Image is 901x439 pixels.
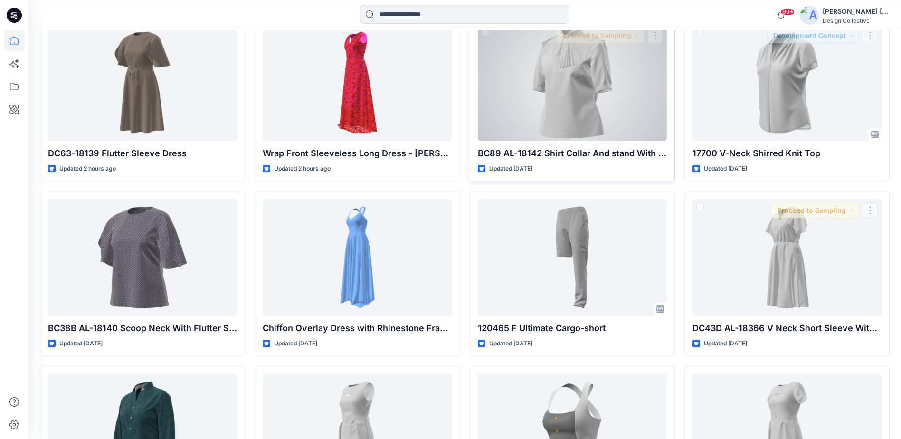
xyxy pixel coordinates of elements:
p: 120465 F Ultimate Cargo-short [478,322,667,335]
p: Chiffon Overlay Dress with Rhinestone Frame - [PERSON_NAME] [263,322,452,335]
a: DC43D AL-18366 V Neck Short Sleeve With Elastic Waist [692,199,882,315]
img: avatar [800,6,819,25]
p: Updated [DATE] [489,164,532,174]
a: 120465 F Ultimate Cargo-short [478,199,667,315]
p: Updated [DATE] [274,339,317,349]
p: DC63-18139 Flutter Sleeve Dress [48,147,237,160]
p: Updated [DATE] [704,339,747,349]
div: Design Collective [823,17,889,24]
p: BC89 AL-18142 Shirt Collar And stand With Double Layer Pleated Yokes [478,147,667,160]
p: Updated [DATE] [489,339,532,349]
a: 17700 V-Neck Shirred Knit Top [692,24,882,141]
p: Updated 2 hours ago [274,164,331,174]
span: 99+ [780,8,795,16]
a: Chiffon Overlay Dress with Rhinestone Frame - Paige Showker [263,199,452,315]
p: Updated [DATE] [704,164,747,174]
p: BC38B AL-18140 Scoop Neck With Flutter Sleeve [48,322,237,335]
p: DC43D AL-18366 V Neck Short Sleeve With Elastic Waist [692,322,882,335]
p: Wrap Front Sleeveless Long Dress - [PERSON_NAME] [263,147,452,160]
p: Updated [DATE] [59,339,103,349]
a: BC38B AL-18140 Scoop Neck With Flutter Sleeve [48,199,237,315]
a: DC63-18139 Flutter Sleeve Dress [48,24,237,141]
p: Updated 2 hours ago [59,164,116,174]
p: 17700 V-Neck Shirred Knit Top [692,147,882,160]
a: BC89 AL-18142 Shirt Collar And stand With Double Layer Pleated Yokes [478,24,667,141]
a: Wrap Front Sleeveless Long Dress - Sarah Stetler [263,24,452,141]
div: [PERSON_NAME] [PERSON_NAME] [823,6,889,17]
